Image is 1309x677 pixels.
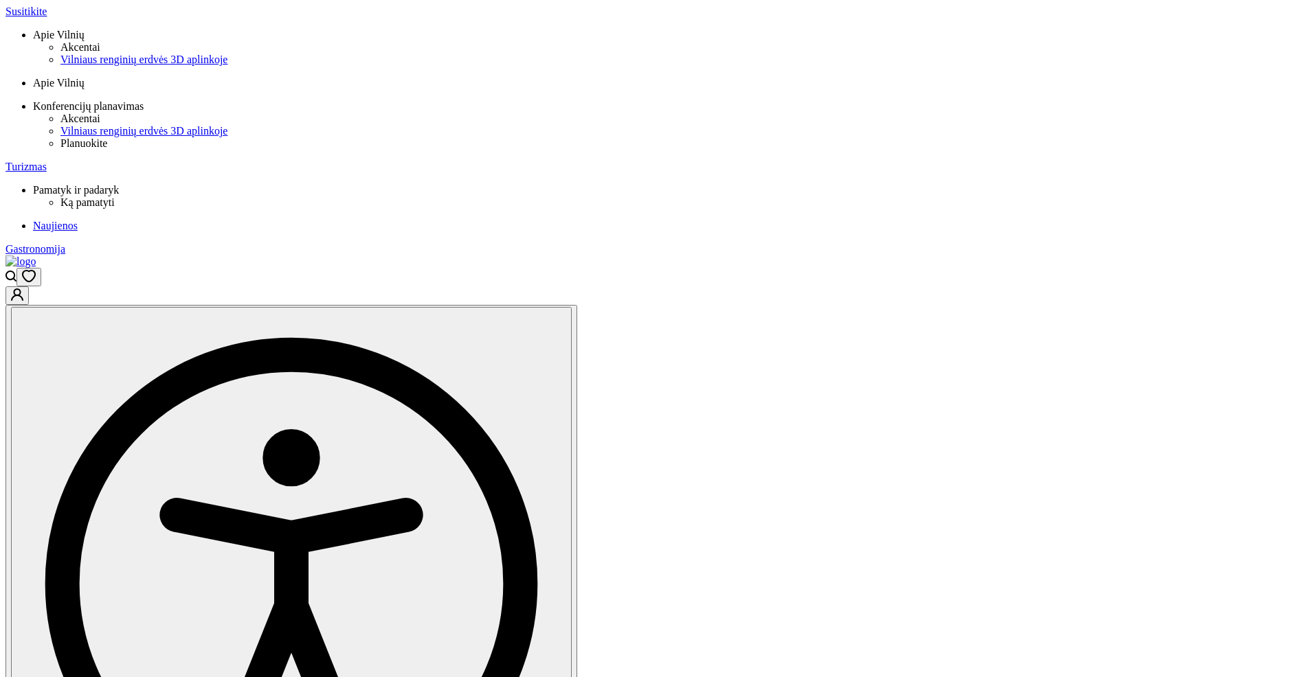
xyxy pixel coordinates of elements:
[5,161,1304,173] a: Turizmas
[5,291,29,303] a: Go to customer profile
[5,5,1304,18] a: Susitikite
[16,268,41,286] button: Open wishlist
[5,161,47,172] span: Turizmas
[33,220,78,231] span: Naujienos
[60,54,227,65] span: Vilniaus renginių erdvės 3D aplinkoje
[33,184,119,196] span: Pamatyk ir padaryk
[33,77,85,89] span: Apie Vilnių
[60,125,1304,137] a: Vilniaus renginių erdvės 3D aplinkoje
[60,113,100,124] span: Akcentai
[33,220,1304,232] a: Naujienos
[60,125,227,137] span: Vilniaus renginių erdvės 3D aplinkoje
[33,29,85,41] span: Apie Vilnių
[60,137,107,149] span: Planuokite
[60,196,115,208] span: Ką pamatyti
[5,5,47,17] span: Susitikite
[5,243,1304,255] a: Gastronomija
[5,243,65,255] span: Gastronomija
[5,273,16,284] a: Open search modal
[16,273,41,284] a: Open wishlist
[5,286,29,305] button: Go to customer profile
[60,41,100,53] span: Akcentai
[5,5,1304,255] nav: Primary navigation
[5,255,36,268] img: logo
[60,54,1304,66] a: Vilniaus renginių erdvės 3D aplinkoje
[33,100,144,112] span: Konferencijų planavimas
